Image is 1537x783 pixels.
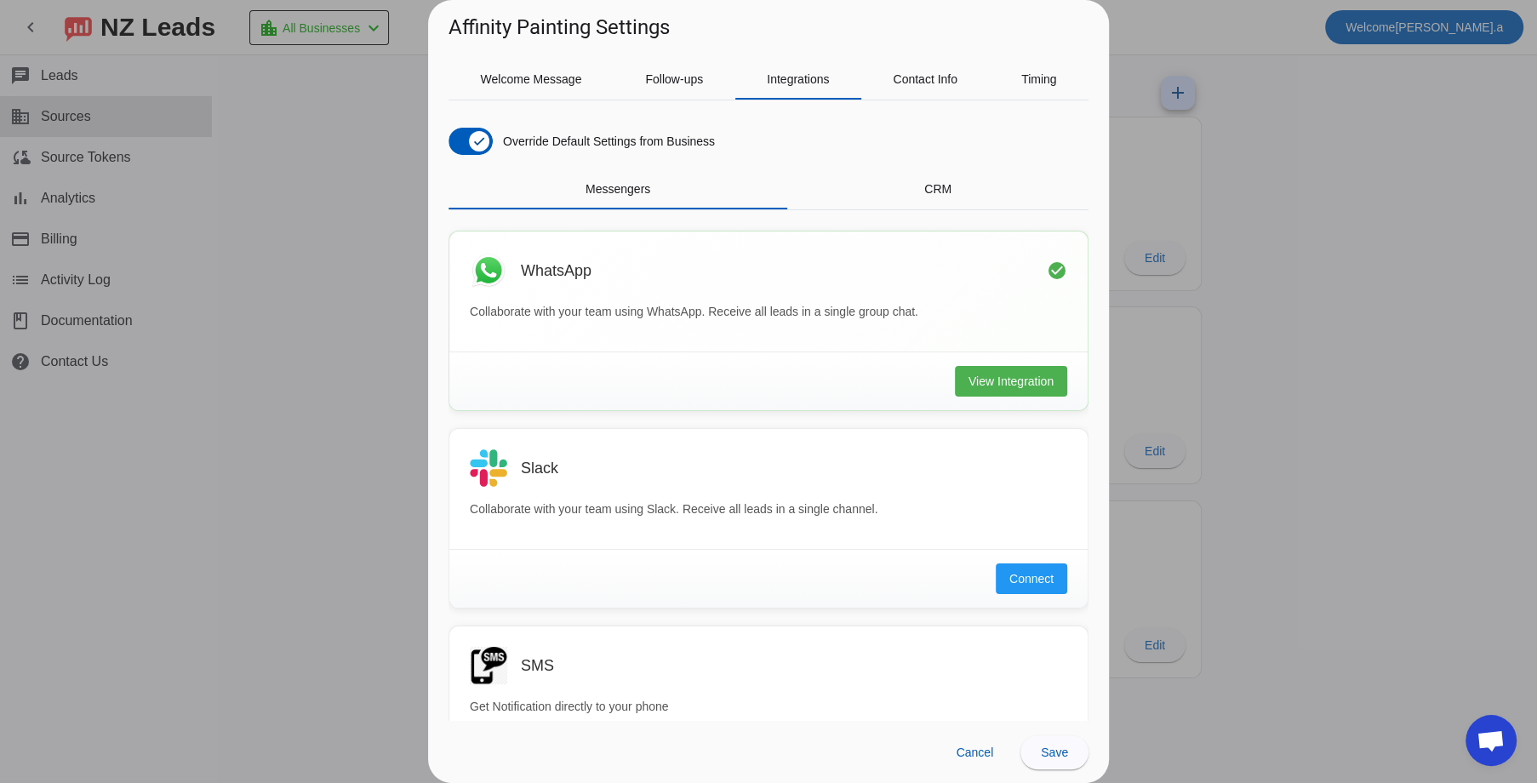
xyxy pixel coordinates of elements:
[942,735,1007,769] button: Cancel
[1009,570,1054,587] span: Connect
[521,262,591,279] h3: WhatsApp
[470,303,1067,321] p: Collaborate with your team using WhatsApp. Receive all leads in a single group chat.
[500,133,715,150] label: Override Default Settings from Business
[1020,735,1088,769] button: Save
[893,73,957,85] span: Contact Info
[586,183,650,195] span: Messengers
[1041,746,1068,759] span: Save
[470,449,507,487] img: Slack
[955,366,1067,397] button: View Integration
[521,460,558,477] h3: Slack
[767,73,829,85] span: Integrations
[470,500,1067,518] p: Collaborate with your team using Slack. Receive all leads in a single channel.
[1047,260,1067,281] mat-icon: check_circle
[956,746,993,759] span: Cancel
[481,73,582,85] span: Welcome Message
[1466,715,1517,766] div: Open chat
[470,698,1067,716] p: Get Notification directly to your phone
[449,14,670,41] h1: Affinity Painting Settings
[645,73,703,85] span: Follow-ups
[521,657,554,674] h3: SMS
[968,373,1054,390] span: View Integration
[1021,73,1057,85] span: Timing
[470,647,507,684] img: SMS
[996,563,1067,594] button: Connect
[470,252,507,289] img: WhatsApp
[924,183,951,195] span: CRM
